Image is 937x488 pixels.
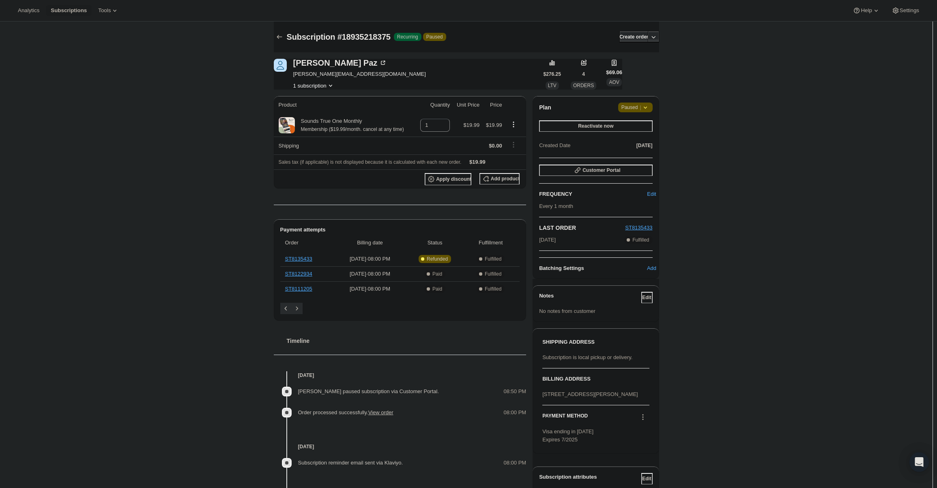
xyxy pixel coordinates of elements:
[542,428,593,443] span: Visa ending in [DATE] Expires 7/2025
[582,71,585,77] span: 4
[539,264,651,272] h6: Batching Settings
[848,5,885,16] button: Help
[415,96,452,114] th: Quantity
[504,387,527,396] span: 08:50 PM
[539,120,652,132] button: Reactivate now
[861,7,872,14] span: Help
[482,96,504,114] th: Price
[647,190,656,198] span: Edit
[491,176,520,182] span: Add product
[469,159,486,165] span: $19.99
[427,256,448,262] span: Refunded
[539,292,641,303] h3: Notes
[619,31,648,43] button: Create order
[18,7,39,14] span: Analytics
[646,188,658,201] button: Edit
[13,5,44,16] button: Analytics
[274,371,527,379] h4: [DATE]
[293,70,426,78] span: [PERSON_NAME][EMAIL_ADDRESS][DOMAIN_NAME]
[295,117,404,133] div: Sounds True One Monthly
[93,5,124,16] button: Tools
[452,96,482,114] th: Unit Price
[642,475,651,482] span: Edit
[909,452,929,472] div: Open Intercom Messenger
[293,81,335,90] button: Product actions
[298,388,439,394] span: [PERSON_NAME] paused subscription via Customer Portal.
[291,303,303,314] button: Next
[619,34,648,40] span: Create order
[274,31,285,43] button: Subscriptions
[426,34,443,40] span: Paused
[287,32,391,41] span: Subscription #18935218375
[51,7,87,14] span: Subscriptions
[542,391,638,397] span: [STREET_ADDRESS][PERSON_NAME]
[274,59,287,72] span: Nichelle Paz
[504,459,527,467] span: 08:00 PM
[640,104,641,111] span: |
[479,173,520,184] button: Add product
[279,159,462,165] span: Sales tax (if applicable) is not displayed because it is calculated with each new order.
[436,176,471,182] span: Apply discount
[485,256,501,262] span: Fulfilled
[544,71,561,77] span: $276.25
[301,126,404,132] small: Membership ($19.99/month. cancel at any time)
[98,7,111,14] span: Tools
[507,120,520,129] button: Product actions
[368,409,393,415] a: View order
[647,264,656,272] span: Add
[274,96,416,114] th: Product
[544,68,561,80] button: $276.25
[539,308,595,314] span: No notes from customer
[539,236,556,244] span: [DATE]
[578,68,589,80] button: 4
[542,413,588,424] h3: PAYMENT METHOD
[606,68,622,77] span: $69.06
[425,173,471,185] button: Apply discount
[432,286,442,292] span: Paid
[573,83,594,88] span: ORDERS
[287,337,527,345] h2: Timeline
[625,224,652,232] button: ST8135433
[582,167,620,173] span: Customer Portal
[548,83,557,88] span: LTV
[542,354,632,360] span: Subscription is local pickup or delivery.
[641,292,653,303] button: Edit
[507,140,520,149] button: Shipping actions
[646,262,658,275] button: Add
[293,59,387,67] div: [PERSON_NAME] Paz
[539,190,651,198] h2: FREQUENCY
[464,122,480,128] span: $19.99
[625,225,652,231] a: ST8135433
[279,117,295,133] img: product img
[636,140,653,151] button: [DATE]
[274,443,527,451] h4: [DATE]
[397,34,418,40] span: Recurring
[46,5,92,16] button: Subscriptions
[408,239,462,247] span: Status
[542,375,649,383] h3: BILLING ADDRESS
[621,103,649,111] span: Paused
[337,255,403,263] span: [DATE] · 08:00 PM
[641,473,653,484] button: Edit
[285,256,312,262] a: ST8135433
[337,285,403,293] span: [DATE] · 08:00 PM
[539,203,573,209] span: Every 1 month
[632,237,649,243] span: Fulfilled
[486,122,502,128] span: $19.99
[485,286,501,292] span: Fulfilled
[542,338,649,346] h3: SHIPPING ADDRESS
[432,271,442,277] span: Paid
[900,7,919,14] span: Settings
[298,460,403,466] span: Subscription reminder email sent via Klaviyo.
[280,234,335,252] th: Order
[337,270,403,278] span: [DATE] · 08:00 PM
[642,294,651,301] span: Edit
[636,142,653,149] span: [DATE]
[539,473,641,484] h3: Subscription attributes
[337,239,403,247] span: Billing date
[609,79,619,85] span: AOV
[280,226,520,234] h2: Payment attempts
[539,103,551,111] h2: Plan
[489,143,502,149] span: $0.00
